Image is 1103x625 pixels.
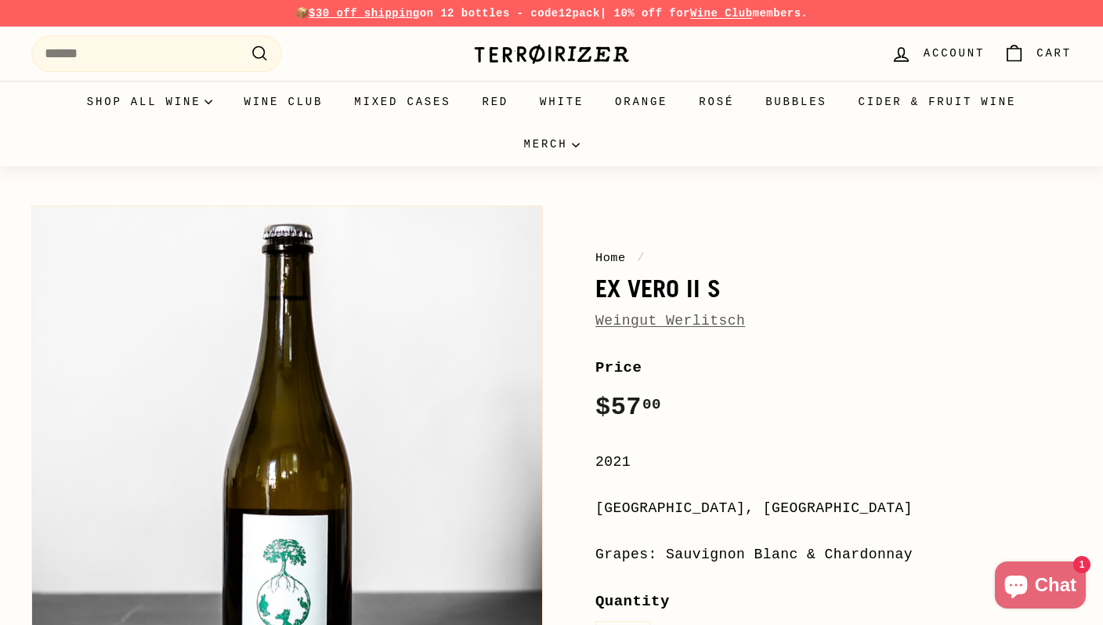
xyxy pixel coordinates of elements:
div: [GEOGRAPHIC_DATA], [GEOGRAPHIC_DATA] [595,497,1072,520]
span: $57 [595,393,661,422]
a: Rosé [683,81,750,123]
div: 2021 [595,451,1072,474]
strong: 12pack [559,7,600,20]
sup: 00 [642,396,661,413]
a: Mixed Cases [338,81,466,123]
summary: Shop all wine [71,81,229,123]
summary: Merch [508,123,595,165]
div: Grapes: Sauvignon Blanc & Chardonnay [595,543,1072,566]
a: Weingut Werlitsch [595,313,745,329]
h1: Ex Vero II S [595,275,1072,302]
a: Home [595,251,626,265]
span: Cart [1036,45,1072,62]
nav: breadcrumbs [595,249,1072,267]
span: Account [924,45,985,62]
a: Cider & Fruit Wine [843,81,1032,123]
span: / [633,251,649,265]
a: Cart [994,31,1081,77]
a: White [524,81,599,123]
label: Quantity [595,590,1072,613]
p: 📦 on 12 bottles - code | 10% off for members. [31,5,1072,22]
a: Bubbles [750,81,842,123]
a: Account [881,31,994,77]
label: Price [595,356,1072,380]
a: Red [466,81,524,123]
a: Orange [599,81,683,123]
a: Wine Club [228,81,338,123]
inbox-online-store-chat: Shopify online store chat [990,561,1090,612]
span: $30 off shipping [309,7,420,20]
a: Wine Club [690,7,753,20]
